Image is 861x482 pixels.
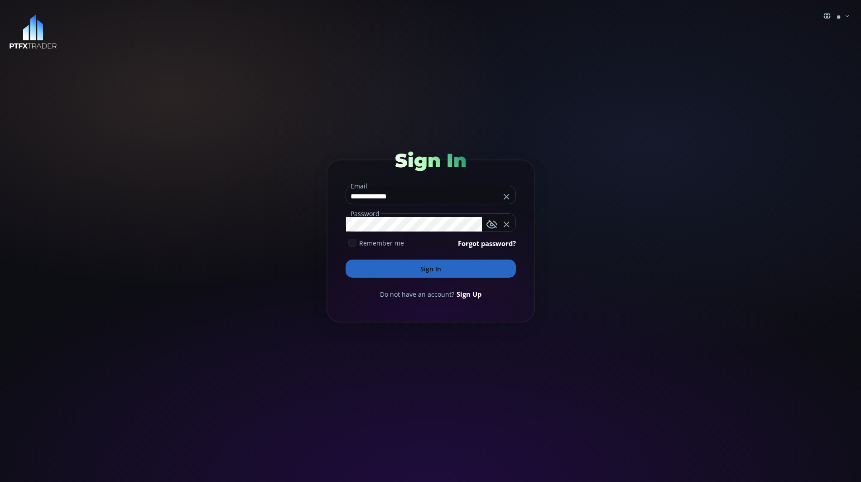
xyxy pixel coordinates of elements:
[457,289,481,299] a: Sign Up
[346,289,516,299] div: Do not have an account?
[359,238,404,248] span: Remember me
[458,238,516,248] a: Forgot password?
[346,260,516,278] button: Sign In
[9,14,57,49] img: LOGO
[395,149,467,172] span: Sign In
